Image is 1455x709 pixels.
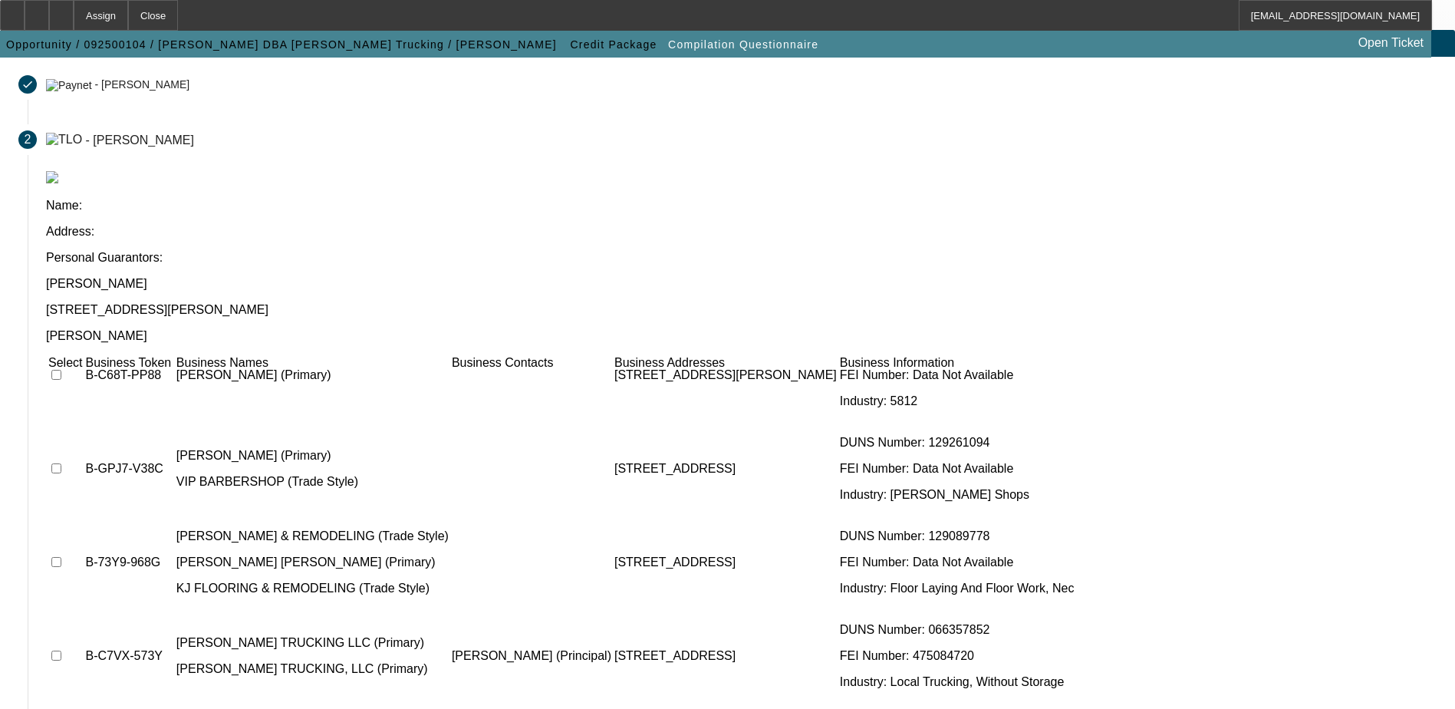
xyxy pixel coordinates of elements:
[94,79,189,91] div: - [PERSON_NAME]
[6,38,557,51] span: Opportunity / 092500104 / [PERSON_NAME] DBA [PERSON_NAME] Trucking / [PERSON_NAME]
[614,368,837,382] p: [STREET_ADDRESS][PERSON_NAME]
[664,31,822,58] button: Compilation Questionnaire
[570,38,657,51] span: Credit Package
[46,277,1437,291] p: [PERSON_NAME]
[86,133,194,146] div: - [PERSON_NAME]
[46,199,1437,213] p: Name:
[614,355,838,371] td: Business Addresses
[840,394,1110,408] p: Industry: 5812
[614,462,837,476] p: [STREET_ADDRESS]
[840,462,1110,476] p: FEI Number: Data Not Available
[840,582,1110,595] p: Industry: Floor Laying And Floor Work, Nec
[46,133,82,147] img: TLO
[176,475,449,489] p: VIP BARBERSHOP (Trade Style)
[25,133,31,147] span: 2
[48,355,83,371] td: Select
[21,78,34,91] mat-icon: done
[46,251,1437,265] p: Personal Guarantors:
[46,171,58,183] img: tlo.png
[566,31,660,58] button: Credit Package
[840,529,1110,543] p: DUNS Number: 129089778
[176,636,449,650] p: [PERSON_NAME] TRUCKING LLC (Primary)
[84,329,173,421] td: B-C68T-PP88
[84,610,173,702] td: B-C7VX-573Y
[840,556,1110,569] p: FEI Number: Data Not Available
[668,38,818,51] span: Compilation Questionnaire
[176,529,449,543] p: [PERSON_NAME] & REMODELING (Trade Style)
[452,649,611,663] p: [PERSON_NAME] (Principal)
[84,355,173,371] td: Business Token
[840,675,1110,689] p: Industry: Local Trucking, Without Storage
[614,649,837,663] p: [STREET_ADDRESS]
[840,649,1110,663] p: FEI Number: 475084720
[176,355,449,371] td: Business Names
[839,355,1111,371] td: Business Information
[46,79,92,91] img: Paynet
[614,556,837,569] p: [STREET_ADDRESS]
[840,488,1110,502] p: Industry: [PERSON_NAME] Shops
[176,662,449,676] p: [PERSON_NAME] TRUCKING, LLC (Primary)
[1352,30,1430,56] a: Open Ticket
[176,556,449,569] p: [PERSON_NAME] [PERSON_NAME] (Primary)
[84,516,173,608] td: B-73Y9-968G
[451,355,612,371] td: Business Contacts
[46,225,1437,239] p: Address:
[46,329,1437,343] p: [PERSON_NAME]
[840,623,1110,637] p: DUNS Number: 066357852
[84,423,173,515] td: B-GPJ7-V38C
[840,436,1110,450] p: DUNS Number: 129261094
[46,303,1437,317] p: [STREET_ADDRESS][PERSON_NAME]
[176,582,449,595] p: KJ FLOORING & REMODELING (Trade Style)
[840,368,1110,382] p: FEI Number: Data Not Available
[176,449,449,463] p: [PERSON_NAME] (Primary)
[176,368,449,382] p: [PERSON_NAME] (Primary)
